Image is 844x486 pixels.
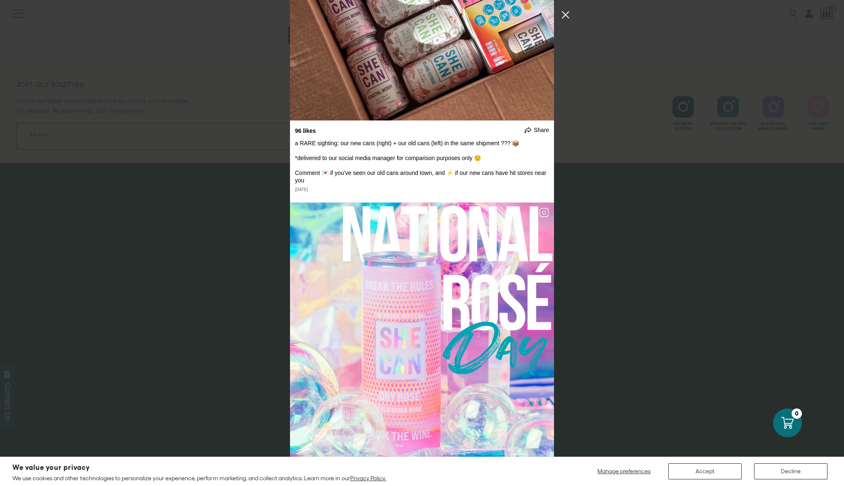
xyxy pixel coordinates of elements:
[559,8,572,21] button: Close Instagram Feed Popup
[12,464,386,471] h2: We value your privacy
[597,468,651,474] span: Manage preferences
[754,463,827,479] button: Decline
[534,126,549,134] span: Share
[592,463,656,479] button: Manage preferences
[668,463,742,479] button: Accept
[295,187,549,192] div: [DATE]
[295,127,316,134] div: 96 likes
[350,475,386,481] a: Privacy Policy.
[792,408,802,419] div: 0
[295,139,549,184] div: a RARE sighting: our new cans (right) + our old cans (left) in the same shipment ??? 📦 *delivered...
[12,474,386,482] p: We use cookies and other technologies to personalize your experience, perform marketing, and coll...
